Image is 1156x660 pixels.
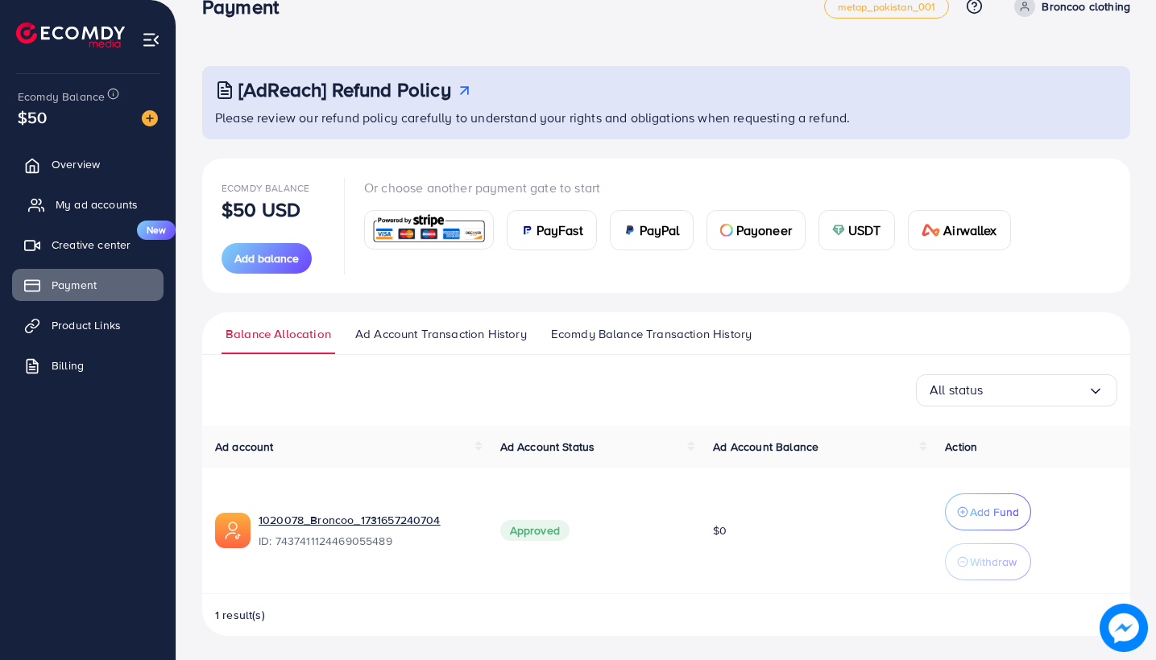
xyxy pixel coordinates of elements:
p: Please review our refund policy carefully to understand your rights and obligations when requesti... [215,108,1121,127]
a: Product Links [12,309,164,341]
a: cardPayPal [610,210,694,250]
div: Search for option [916,374,1117,406]
span: PayFast [537,221,583,240]
span: Action [945,439,977,455]
a: card [364,210,494,250]
a: My ad accounts [12,188,164,221]
h3: [AdReach] Refund Policy [238,78,451,101]
span: Add balance [234,250,299,266]
div: <span class='underline'>1020078_Broncoo_1731657240704</span></br>7437411124469055489 [259,512,474,549]
span: My ad accounts [56,196,138,212]
img: card [370,212,488,247]
p: Withdraw [970,552,1017,571]
span: Billing [52,357,84,373]
span: 1 result(s) [215,607,265,623]
span: Airwallex [943,221,996,240]
span: metap_pakistan_001 [838,2,936,12]
img: card [922,224,941,237]
a: cardPayFast [507,210,597,250]
span: Ecomdy Balance [18,89,105,105]
span: USDT [848,221,881,240]
span: Ad account [215,439,274,455]
img: card [720,224,733,237]
button: Add balance [222,243,312,274]
a: cardAirwallex [908,210,1011,250]
input: Search for option [984,377,1088,402]
p: $50 USD [222,200,300,219]
span: Ad Account Status [500,439,595,455]
img: image [142,110,158,126]
span: Ecomdy Balance Transaction History [551,325,752,343]
span: $50 [15,102,50,133]
img: card [624,224,636,237]
img: logo [16,23,125,47]
span: All status [930,377,984,402]
span: ID: 7437411124469055489 [259,533,474,549]
img: ic-ads-acc.e4c84228.svg [215,513,251,548]
a: 1020078_Broncoo_1731657240704 [259,512,474,528]
a: Creative centerNew [12,229,164,261]
a: Payment [12,269,164,301]
p: Or choose another payment gate to start [364,178,1024,197]
span: Approved [500,520,570,541]
span: Ad Account Balance [713,439,818,455]
img: card [520,224,533,237]
span: Ecomdy Balance [222,181,309,195]
span: Creative center [52,237,131,253]
img: menu [142,31,160,49]
span: Ad Account Transaction History [355,325,527,343]
span: New [137,221,176,240]
span: PayPal [640,221,680,240]
span: Payment [52,277,97,293]
p: Add Fund [970,502,1019,522]
a: cardUSDT [818,210,895,250]
a: cardPayoneer [706,210,806,250]
span: Product Links [52,317,121,333]
a: Overview [12,148,164,180]
a: Billing [12,349,164,382]
img: card [832,224,845,237]
button: Withdraw [945,543,1031,580]
span: $0 [713,522,727,538]
button: Add Fund [945,493,1031,530]
img: image [1100,604,1148,652]
span: Balance Allocation [226,325,331,343]
span: Overview [52,156,100,172]
span: Payoneer [736,221,792,240]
